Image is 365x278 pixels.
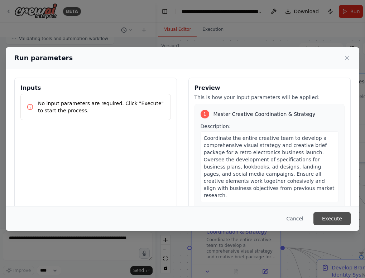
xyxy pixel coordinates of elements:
[281,212,309,225] button: Cancel
[194,84,345,92] h3: Preview
[194,94,345,101] p: This is how your input parameters will be applied:
[201,110,209,118] div: 1
[38,100,165,114] p: No input parameters are required. Click "Execute" to start the process.
[201,123,231,129] span: Description:
[20,84,171,92] h3: Inputs
[313,212,351,225] button: Execute
[14,53,73,63] h2: Run parameters
[213,111,316,118] span: Master Creative Coordination & Strategy
[204,135,335,198] span: Coordinate the entire creative team to develop a comprehensive visual strategy and creative brief...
